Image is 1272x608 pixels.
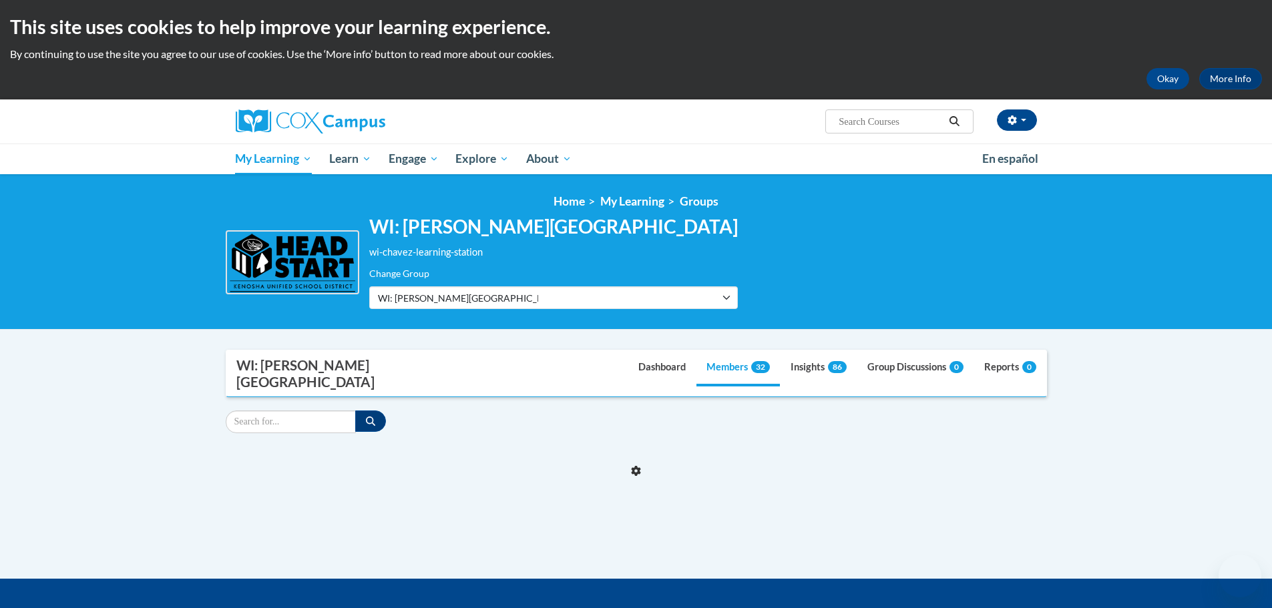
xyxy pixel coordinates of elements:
[751,361,770,373] span: 32
[828,361,847,373] span: 86
[447,143,517,174] a: Explore
[1199,68,1262,89] a: More Info
[857,350,974,386] a: Group Discussions0
[974,145,1047,173] a: En español
[1219,555,1261,597] iframe: Button to launch messaging window
[369,216,738,238] h2: WI: [PERSON_NAME][GEOGRAPHIC_DATA]
[997,109,1037,131] button: Account Settings
[321,143,380,174] a: Learn
[781,350,857,386] a: Insights86
[389,151,439,167] span: Engage
[600,194,664,208] a: My Learning
[216,143,1057,174] div: Main menu
[329,151,371,167] span: Learn
[10,13,1262,40] h2: This site uses cookies to help improve your learning experience.
[680,194,718,208] a: Groups
[554,194,585,208] a: Home
[944,113,964,129] button: Search
[226,410,356,433] input: Search
[227,143,321,174] a: My Learning
[974,350,1046,386] a: Reports0
[1022,361,1036,373] span: 0
[455,151,509,167] span: Explore
[369,266,429,281] label: Change Group
[10,47,1262,61] p: By continuing to use the site you agree to our use of cookies. Use the ‘More info’ button to read...
[837,113,944,129] input: Search Courses
[949,361,964,373] span: 0
[378,291,538,305] span: WI: [PERSON_NAME][GEOGRAPHIC_DATA]
[236,357,503,390] div: WI: [PERSON_NAME][GEOGRAPHIC_DATA]
[235,151,312,167] span: My Learning
[369,286,738,309] button: WI: [PERSON_NAME][GEOGRAPHIC_DATA]
[696,350,780,386] a: Members32
[982,151,1038,166] span: En español
[517,143,580,174] a: About
[355,410,386,432] button: Search
[236,109,385,133] img: Cox Campus
[526,151,572,167] span: About
[628,350,696,386] a: Dashboard
[1146,68,1189,89] button: Okay
[369,245,738,260] div: wi-chavez-learning-station
[380,143,447,174] a: Engage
